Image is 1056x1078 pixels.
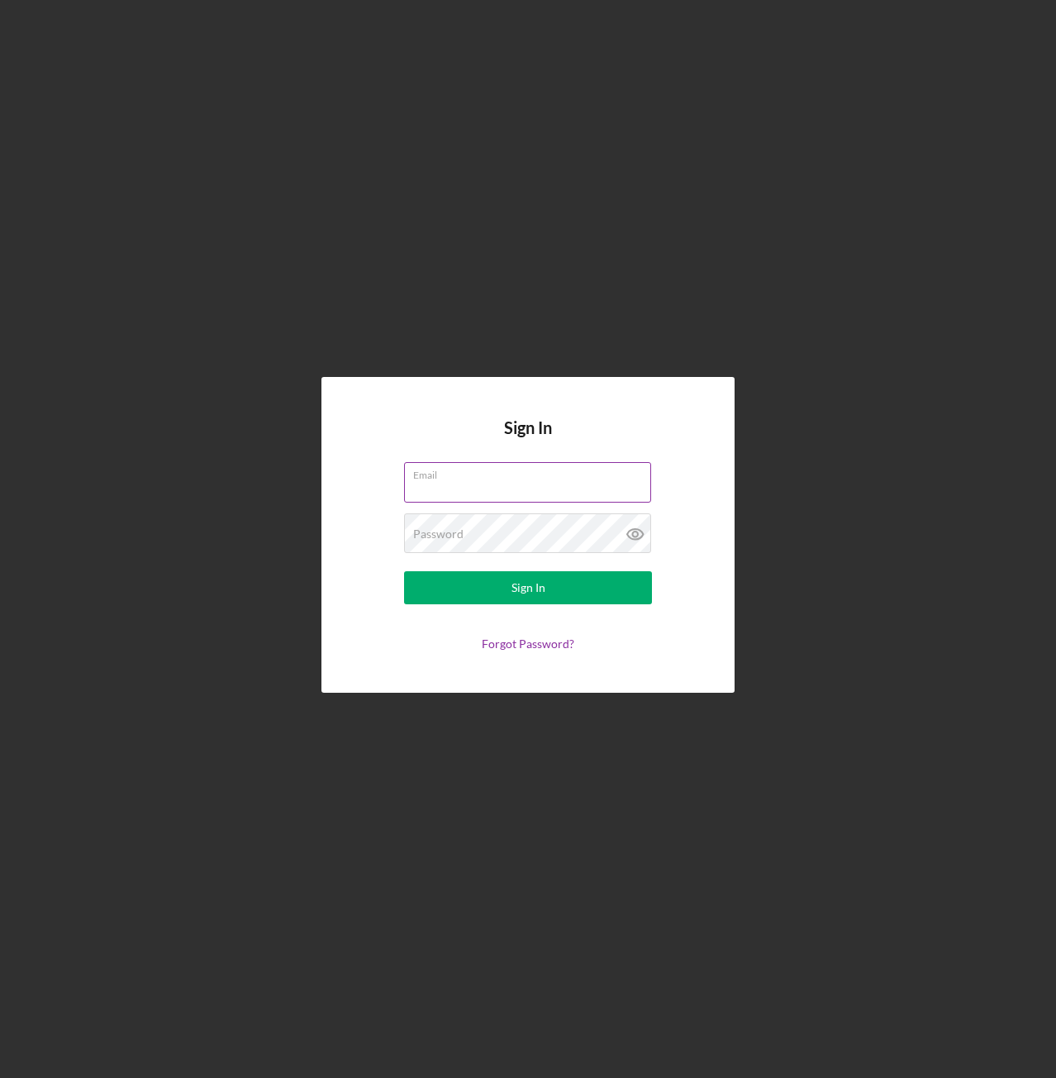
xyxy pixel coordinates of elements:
div: Sign In [511,571,545,604]
label: Email [413,463,651,481]
a: Forgot Password? [482,637,574,651]
label: Password [413,527,464,541]
h4: Sign In [504,418,552,462]
button: Sign In [404,571,652,604]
